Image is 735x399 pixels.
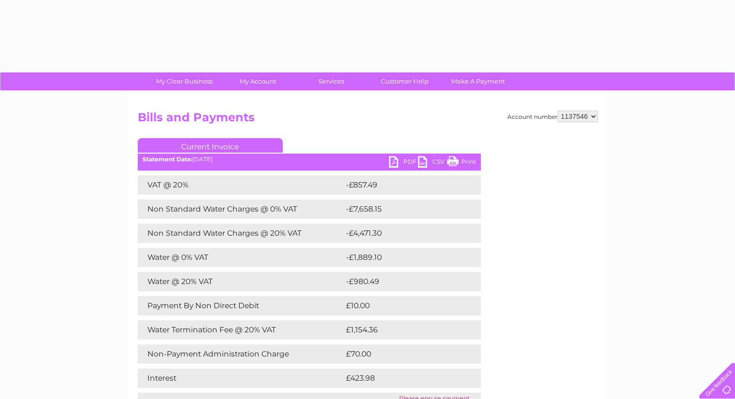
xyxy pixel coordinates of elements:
b: Statement Date: [143,156,192,163]
a: Make A Payment [438,72,518,90]
td: -£1,889.10 [344,248,466,267]
td: -£980.49 [344,272,465,291]
td: £423.98 [344,369,464,388]
a: Print [447,156,476,170]
td: Water @ 0% VAT [138,248,344,267]
td: -£857.49 [344,175,465,195]
h2: Bills and Payments [138,111,598,129]
td: -£7,658.15 [344,199,466,219]
td: Non Standard Water Charges @ 0% VAT [138,199,344,219]
a: CSV [418,156,447,170]
a: Services [291,72,371,90]
td: Payment By Non Direct Debit [138,296,344,315]
a: Customer Help [365,72,445,90]
td: £70.00 [344,344,462,364]
td: £10.00 [344,296,461,315]
td: VAT @ 20% [138,175,344,195]
div: [DATE] [138,156,481,163]
a: PDF [389,156,418,170]
a: My Clear Business [144,72,224,90]
td: Interest [138,369,344,388]
td: Non-Payment Administration Charge [138,344,344,364]
td: Non Standard Water Charges @ 20% VAT [138,224,344,243]
td: -£4,471.30 [344,224,466,243]
a: Current Invoice [138,138,283,153]
td: Water @ 20% VAT [138,272,344,291]
a: My Account [218,72,298,90]
td: Water Termination Fee @ 20% VAT [138,320,344,340]
div: Account number [507,111,598,122]
td: £1,154.36 [344,320,465,340]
